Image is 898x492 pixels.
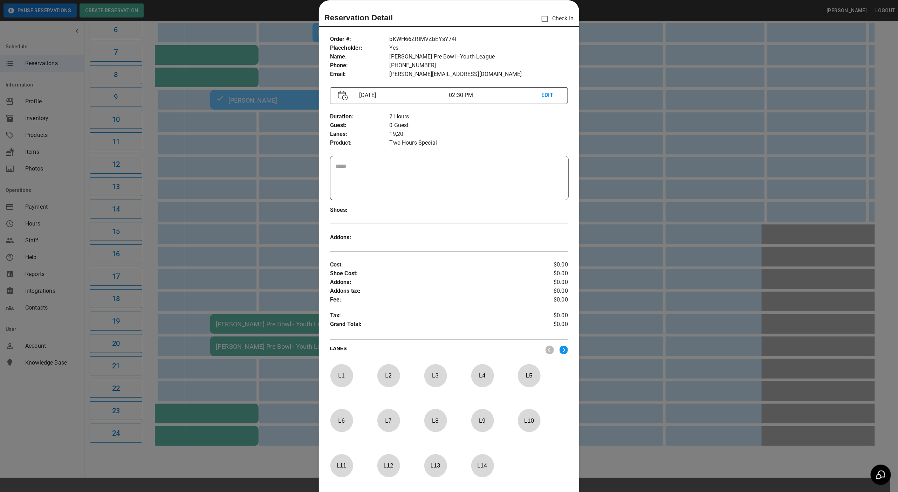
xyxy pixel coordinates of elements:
p: $0.00 [528,261,568,269]
p: Order # : [330,35,390,44]
p: Two Hours Special [390,139,568,147]
p: L 11 [330,457,353,474]
p: L 2 [377,367,400,384]
p: L 4 [471,367,494,384]
p: L 8 [424,412,447,429]
p: 19,20 [390,130,568,139]
p: Name : [330,53,390,61]
p: Fee : [330,296,528,304]
p: Tax : [330,311,528,320]
p: Yes [390,44,568,53]
p: L 7 [377,412,400,429]
p: Check In [537,12,574,26]
p: $0.00 [528,287,568,296]
p: Product : [330,139,390,147]
p: L 1 [330,367,353,384]
p: [PERSON_NAME][EMAIL_ADDRESS][DOMAIN_NAME] [390,70,568,79]
p: $0.00 [528,296,568,304]
img: right.svg [560,346,568,354]
p: L 14 [471,457,494,474]
p: Shoes : [330,206,390,215]
p: L 3 [424,367,447,384]
p: L 12 [377,457,400,474]
p: L 13 [424,457,447,474]
p: L 9 [471,412,494,429]
p: LANES [330,345,540,355]
p: Guest : [330,121,390,130]
p: 02:30 PM [449,91,541,99]
p: Addons : [330,233,390,242]
p: [PERSON_NAME] Pre Bowl - Youth League [390,53,568,61]
p: [PHONE_NUMBER] [390,61,568,70]
p: $0.00 [528,311,568,320]
p: Placeholder : [330,44,390,53]
p: $0.00 [528,278,568,287]
p: Duration : [330,112,390,121]
p: EDIT [541,91,560,100]
p: Email : [330,70,390,79]
p: Cost : [330,261,528,269]
p: Addons tax : [330,287,528,296]
p: Phone : [330,61,390,70]
p: Grand Total : [330,320,528,331]
p: 2 Hours [390,112,568,121]
p: Addons : [330,278,528,287]
p: L 6 [330,412,353,429]
p: Shoe Cost : [330,269,528,278]
p: $0.00 [528,320,568,331]
p: Lanes : [330,130,390,139]
p: 0 Guest [390,121,568,130]
p: L 10 [517,412,541,429]
p: bKWH66ZRlMVZbEYsY74f [390,35,568,44]
p: $0.00 [528,269,568,278]
img: Vector [338,91,348,101]
p: L 5 [517,367,541,384]
img: nav_left.svg [546,346,554,354]
p: [DATE] [357,91,449,99]
p: Reservation Detail [324,12,393,23]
